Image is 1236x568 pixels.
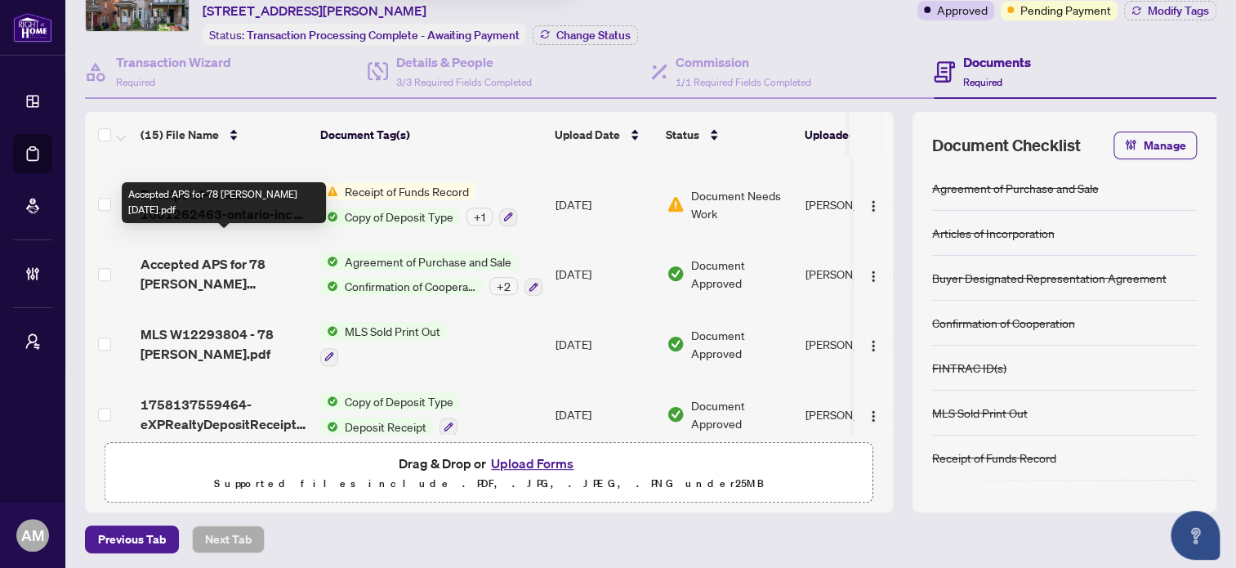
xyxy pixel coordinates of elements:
img: Logo [867,270,880,283]
span: Document Needs Work [691,186,792,222]
td: [DATE] [549,309,660,379]
span: Transaction Processing Complete - Awaiting Payment [247,28,520,42]
td: [PERSON_NAME] [799,239,921,310]
h4: Transaction Wizard [116,52,231,72]
button: Manage [1113,132,1197,159]
div: Receipt of Funds Record [932,449,1056,467]
div: Status: [203,24,526,46]
img: Document Status [667,195,685,213]
th: (15) File Name [134,112,314,158]
span: AM [21,524,44,547]
span: Previous Tab [98,526,166,552]
span: 1/1 Required Fields Completed [676,76,811,88]
span: Receipt of Funds Record [338,182,475,200]
td: [PERSON_NAME] [799,309,921,379]
span: MLS W12293804 - 78 [PERSON_NAME].pdf [141,324,307,364]
th: Document Tag(s) [314,112,548,158]
h4: Commission [676,52,811,72]
span: user-switch [25,333,41,350]
button: Modify Tags [1124,1,1216,20]
span: Pending Payment [1020,1,1111,19]
button: Logo [860,261,886,287]
span: Document Approved [691,256,792,292]
span: Manage [1144,132,1186,159]
img: Status Icon [320,418,338,436]
span: 3/3 Required Fields Completed [396,76,532,88]
td: [PERSON_NAME] [799,379,921,449]
img: Status Icon [320,322,338,340]
button: Status IconAgreement of Purchase and SaleStatus IconConfirmation of Cooperation+2 [320,253,542,297]
button: Status IconReceipt of Funds RecordStatus IconCopy of Deposit Type+1 [320,182,517,226]
div: MLS Sold Print Out [932,404,1028,422]
span: 1758137559464-eXPRealtyDepositReceiptandRBCTransactio.pdf [141,395,307,434]
h4: Documents [963,52,1031,72]
button: Open asap [1171,511,1220,560]
button: Status IconMLS Sold Print Out [320,322,447,366]
img: Document Status [667,335,685,353]
img: Logo [867,339,880,352]
button: Logo [860,401,886,427]
div: + 1 [466,208,493,226]
td: [DATE] [549,379,660,449]
span: Drag & Drop or [399,453,578,474]
th: Status [659,112,798,158]
span: Drag & Drop orUpload FormsSupported files include .PDF, .JPG, .JPEG, .PNG under25MB [105,443,872,503]
img: Document Status [667,405,685,423]
button: Upload Forms [486,453,578,474]
span: Change Status [556,29,631,41]
th: Upload Date [548,112,659,158]
span: Required [963,76,1002,88]
span: Accepted APS for 78 [PERSON_NAME] [DATE].pdf [141,254,307,293]
img: logo [13,12,52,42]
span: Document Approved [691,396,792,432]
img: Status Icon [320,392,338,410]
button: Status IconCopy of Deposit TypeStatus IconDeposit Receipt [320,392,460,436]
div: Agreement of Purchase and Sale [932,179,1099,197]
span: Modify Tags [1148,5,1209,16]
p: Supported files include .PDF, .JPG, .JPEG, .PNG under 25 MB [115,474,863,494]
img: Status Icon [320,182,338,200]
span: Document Checklist [932,134,1081,157]
span: MLS Sold Print Out [338,322,447,340]
button: Logo [860,331,886,357]
span: Approved [937,1,988,19]
span: (15) File Name [141,126,219,144]
button: Previous Tab [85,526,179,553]
span: Confirmation of Cooperation [338,277,483,295]
div: Articles of Incorporation [932,224,1055,242]
span: Status [666,126,699,144]
span: Upload Date [555,126,620,144]
span: Copy of Deposit Type [338,208,460,226]
button: Logo [860,191,886,217]
div: Accepted APS for 78 [PERSON_NAME] [DATE].pdf [122,182,326,223]
img: Document Status [667,265,685,283]
button: Next Tab [192,526,265,553]
img: Status Icon [320,208,338,226]
button: Change Status [533,25,638,45]
div: + 2 [489,277,518,295]
td: [PERSON_NAME] [799,169,921,239]
td: [DATE] [549,239,660,310]
h4: Details & People [396,52,532,72]
span: Document Approved [691,326,792,362]
span: [STREET_ADDRESS][PERSON_NAME] [203,1,426,20]
td: [DATE] [549,169,660,239]
img: Status Icon [320,277,338,295]
span: Copy of Deposit Type [338,392,460,410]
span: Deposit Receipt [338,418,433,436]
div: Buyer Designated Representation Agreement [932,269,1167,287]
img: Logo [867,199,880,212]
img: Status Icon [320,253,338,271]
th: Uploaded By [798,112,921,158]
span: Agreement of Purchase and Sale [338,253,518,271]
span: Required [116,76,155,88]
div: Confirmation of Cooperation [932,314,1075,332]
img: Logo [867,409,880,423]
div: FINTRAC ID(s) [932,359,1006,377]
